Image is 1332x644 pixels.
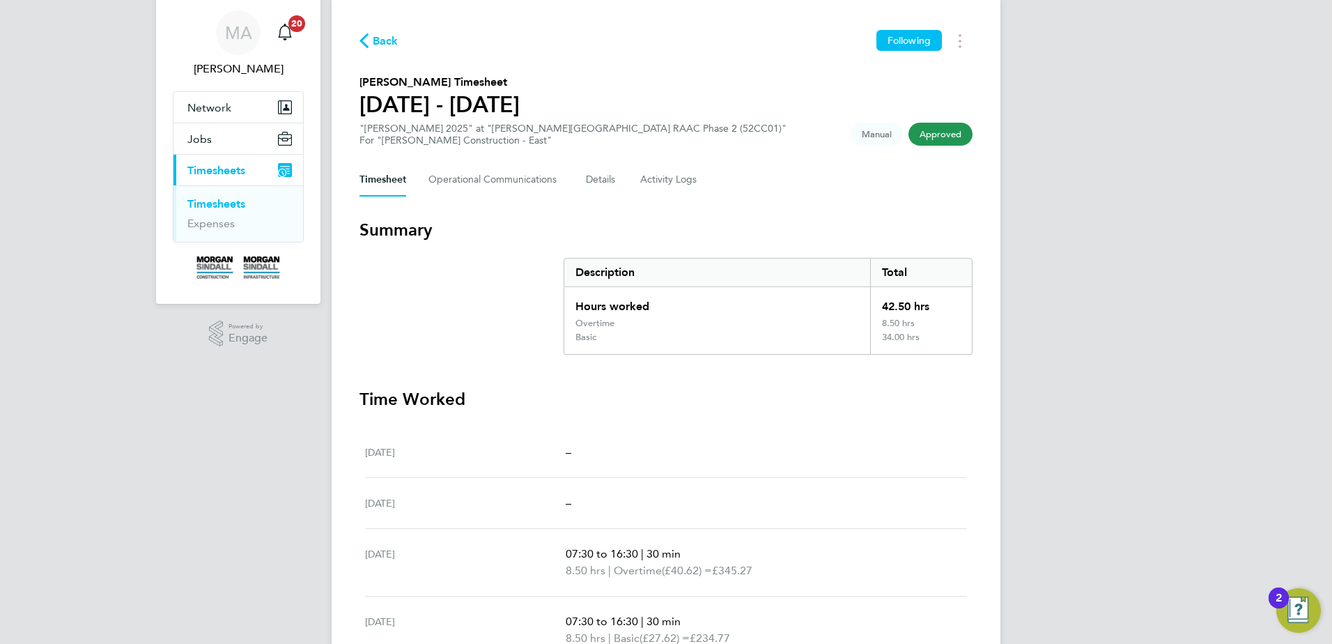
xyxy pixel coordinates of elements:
div: Timesheets [173,185,303,242]
span: Overtime [614,562,662,579]
span: This timesheet was manually created. [851,123,903,146]
span: MA [225,24,252,42]
div: Overtime [575,318,614,329]
h3: Summary [359,219,973,241]
div: Basic [575,332,596,343]
div: Total [870,259,972,286]
span: (£40.62) = [662,564,712,577]
img: morgansindall-logo-retina.png [196,256,280,279]
span: – [566,496,571,509]
span: | [641,615,644,628]
span: Jobs [187,132,212,146]
button: Timesheets Menu [947,30,973,52]
span: 07:30 to 16:30 [566,615,638,628]
span: 30 min [646,547,681,560]
span: | [608,564,611,577]
button: Activity Logs [640,163,699,197]
span: This timesheet has been approved. [908,123,973,146]
span: 8.50 hrs [566,564,605,577]
span: | [641,547,644,560]
span: Powered by [229,321,268,332]
span: 30 min [646,615,681,628]
div: For "[PERSON_NAME] Construction - East" [359,135,787,146]
span: Timesheets [187,164,245,177]
span: Following [888,34,931,47]
button: Following [876,30,942,51]
h2: [PERSON_NAME] Timesheet [359,74,520,91]
span: – [566,445,571,459]
div: 2 [1276,598,1282,616]
div: Hours worked [564,287,870,318]
span: Back [373,33,398,49]
a: 20 [271,10,299,55]
a: Timesheets [187,197,245,210]
a: Powered byEngage [209,321,268,347]
span: Network [187,101,231,114]
div: [DATE] [365,495,566,512]
div: [DATE] [365,546,566,579]
button: Timesheets [173,155,303,185]
span: Engage [229,332,268,344]
h1: [DATE] - [DATE] [359,91,520,118]
button: Timesheet [359,163,406,197]
button: Open Resource Center, 2 new notifications [1276,588,1321,633]
h3: Time Worked [359,388,973,411]
div: 8.50 hrs [870,318,972,332]
div: [DATE] [365,444,566,461]
a: Go to home page [173,256,304,279]
div: 42.50 hrs [870,287,972,318]
button: Details [586,163,618,197]
a: MA[PERSON_NAME] [173,10,304,77]
button: Jobs [173,123,303,154]
button: Network [173,92,303,123]
span: 07:30 to 16:30 [566,547,638,560]
a: Expenses [187,217,235,230]
div: Description [564,259,870,286]
span: Mark Alexander [173,61,304,77]
div: 34.00 hrs [870,332,972,354]
div: Summary [564,258,973,355]
button: Back [359,32,398,49]
span: 20 [288,15,305,32]
button: Operational Communications [428,163,564,197]
span: £345.27 [712,564,752,577]
div: "[PERSON_NAME] 2025" at "[PERSON_NAME][GEOGRAPHIC_DATA] RAAC Phase 2 (52CC01)" [359,123,787,146]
